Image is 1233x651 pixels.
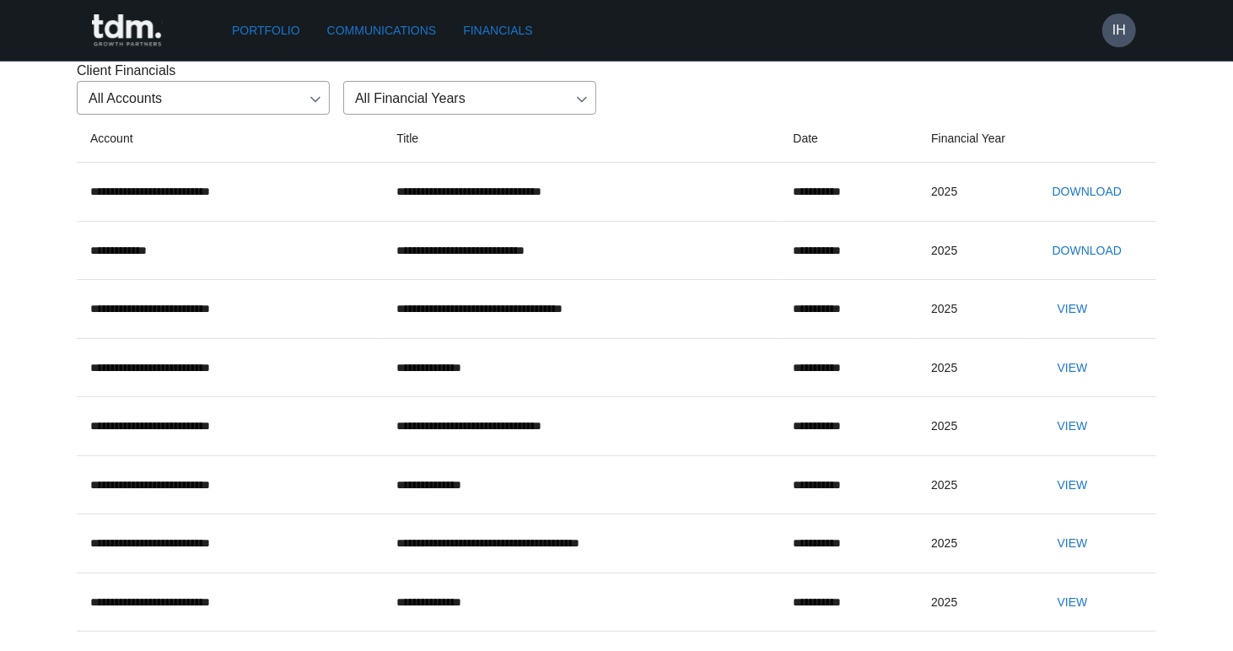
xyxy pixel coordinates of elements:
[780,115,918,163] th: Date
[918,163,1031,222] td: 2025
[918,115,1031,163] th: Financial Year
[1046,293,1100,325] button: View
[1046,411,1100,442] button: View
[918,573,1031,632] td: 2025
[1046,470,1100,501] button: View
[77,81,330,115] div: All Accounts
[320,15,444,46] a: Communications
[383,115,779,163] th: Title
[77,61,1156,81] p: Client Financials
[343,81,596,115] div: All Financial Years
[918,221,1031,280] td: 2025
[918,514,1031,573] td: 2025
[1112,20,1126,40] h6: IH
[918,455,1031,514] td: 2025
[1046,352,1100,384] button: View
[918,397,1031,456] td: 2025
[77,115,383,163] th: Account
[1046,528,1100,559] button: View
[1046,587,1100,618] button: View
[1046,235,1128,266] button: Download
[456,15,539,46] a: Financials
[1102,13,1136,47] button: IH
[1046,176,1128,207] button: Download
[918,338,1031,397] td: 2025
[918,280,1031,339] td: 2025
[225,15,307,46] a: Portfolio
